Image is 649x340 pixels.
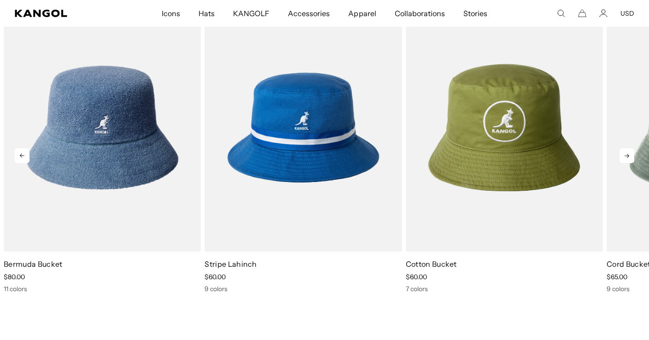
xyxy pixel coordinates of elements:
[402,4,603,293] div: 3 of 5
[205,273,226,281] span: $60.00
[4,285,201,293] div: 11 colors
[406,4,603,252] img: Cotton Bucket
[578,9,586,18] button: Cart
[406,285,603,293] div: 7 colors
[201,4,402,293] div: 2 of 5
[4,273,25,281] span: $80.00
[4,4,201,252] img: Bermuda Bucket
[599,9,608,18] a: Account
[620,9,634,18] button: USD
[205,4,402,252] img: Stripe Lahinch
[406,259,457,269] a: Cotton Bucket
[205,285,402,293] div: 9 colors
[205,259,257,269] a: Stripe Lahinch
[4,259,62,269] a: Bermuda Bucket
[557,9,565,18] summary: Search here
[607,273,627,281] span: $65.00
[15,10,106,17] a: Kangol
[406,273,427,281] span: $60.00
